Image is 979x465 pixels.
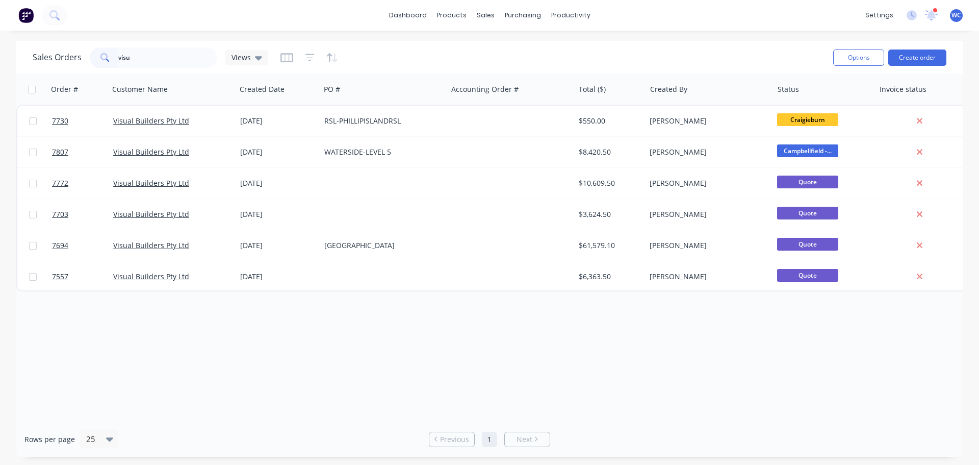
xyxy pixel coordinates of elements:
[777,207,838,219] span: Quote
[777,176,838,188] span: Quote
[429,434,474,445] a: Previous page
[112,84,168,94] div: Customer Name
[579,116,638,126] div: $550.00
[113,116,189,126] a: Visual Builders Pty Ltd
[384,8,432,23] a: dashboard
[52,178,68,188] span: 7772
[833,50,884,66] button: Options
[113,209,189,219] a: Visual Builders Pty Ltd
[579,178,638,188] div: $10,609.50
[24,434,75,445] span: Rows per page
[240,178,316,188] div: [DATE]
[52,116,68,126] span: 7730
[650,240,763,251] div: [PERSON_NAME]
[240,116,316,126] div: [DATE]
[324,116,437,126] div: RSL-PHILLIPISLANDRSL
[324,147,437,157] div: WATERSIDE-LEVEL 5
[579,84,606,94] div: Total ($)
[579,272,638,282] div: $6,363.50
[52,272,68,282] span: 7557
[650,84,687,94] div: Created By
[432,8,472,23] div: products
[579,147,638,157] div: $8,420.50
[951,11,961,20] span: WC
[505,434,550,445] a: Next page
[860,8,898,23] div: settings
[579,240,638,251] div: $61,579.10
[546,8,596,23] div: productivity
[52,199,113,230] a: 7703
[579,209,638,219] div: $3,624.50
[240,272,316,282] div: [DATE]
[52,168,113,199] a: 7772
[113,240,189,250] a: Visual Builders Pty Ltd
[113,147,189,157] a: Visual Builders Pty Ltd
[777,113,838,126] span: Craigieburn
[240,240,316,251] div: [DATE]
[778,84,799,94] div: Status
[777,238,838,251] span: Quote
[650,147,763,157] div: [PERSON_NAME]
[482,432,497,447] a: Page 1 is your current page
[500,8,546,23] div: purchasing
[240,147,316,157] div: [DATE]
[650,272,763,282] div: [PERSON_NAME]
[472,8,500,23] div: sales
[324,84,340,94] div: PO #
[113,272,189,281] a: Visual Builders Pty Ltd
[52,137,113,167] a: 7807
[52,209,68,219] span: 7703
[517,434,532,445] span: Next
[231,52,251,63] span: Views
[888,50,946,66] button: Create order
[240,209,316,219] div: [DATE]
[777,269,838,282] span: Quote
[777,144,838,157] span: Campbellfield -...
[52,261,113,292] a: 7557
[451,84,519,94] div: Accounting Order #
[113,178,189,188] a: Visual Builders Pty Ltd
[52,230,113,261] a: 7694
[240,84,285,94] div: Created Date
[440,434,469,445] span: Previous
[650,209,763,219] div: [PERSON_NAME]
[51,84,78,94] div: Order #
[52,147,68,157] span: 7807
[52,106,113,136] a: 7730
[324,240,437,251] div: [GEOGRAPHIC_DATA]
[650,178,763,188] div: [PERSON_NAME]
[118,47,218,68] input: Search...
[33,53,82,62] h1: Sales Orders
[880,84,926,94] div: Invoice status
[52,240,68,251] span: 7694
[18,8,34,23] img: Factory
[650,116,763,126] div: [PERSON_NAME]
[425,432,554,447] ul: Pagination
